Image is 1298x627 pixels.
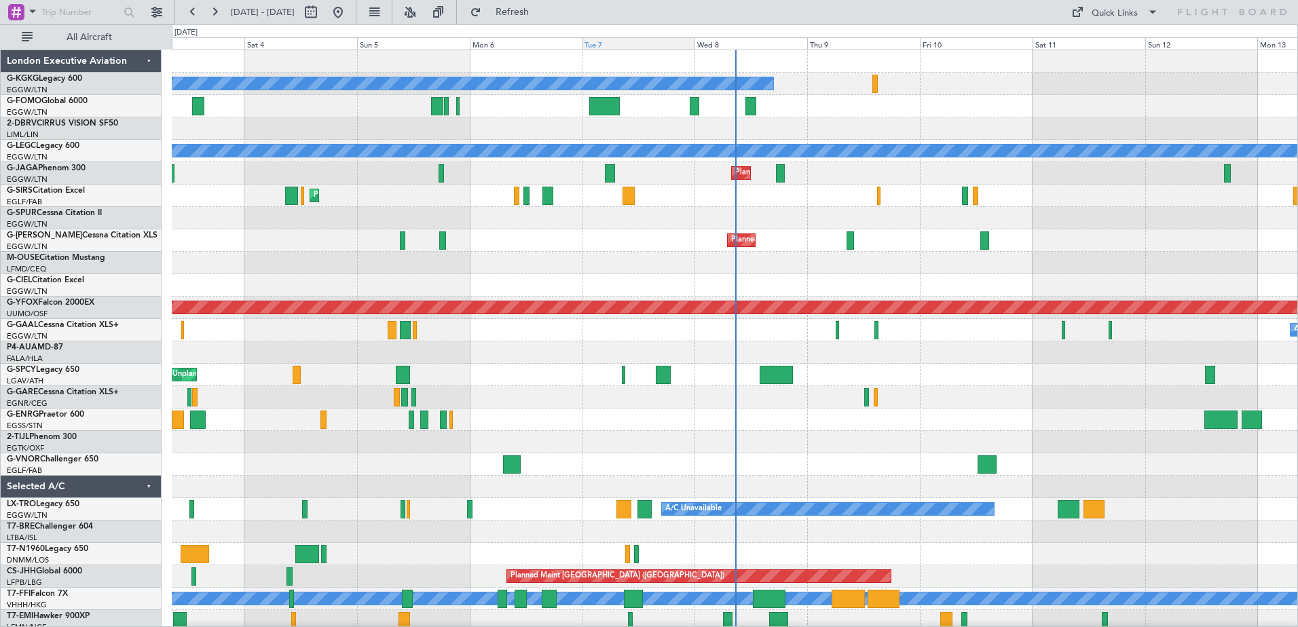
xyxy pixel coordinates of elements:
span: M-OUSE [7,254,39,262]
span: G-KGKG [7,75,39,83]
a: EGGW/LTN [7,107,48,117]
div: [DATE] [174,27,198,39]
a: EGSS/STN [7,421,43,431]
div: Planned Maint [GEOGRAPHIC_DATA] ([GEOGRAPHIC_DATA]) [314,185,527,206]
button: Refresh [464,1,545,23]
span: LX-TRO [7,500,36,508]
a: EGGW/LTN [7,510,48,520]
span: CS-JHH [7,567,36,575]
div: Fri 3 [132,37,244,50]
button: All Aircraft [15,26,147,48]
div: Fri 10 [920,37,1033,50]
span: G-GAAL [7,321,38,329]
span: [DATE] - [DATE] [231,6,295,18]
a: EGTK/OXF [7,443,44,453]
div: Sun 12 [1145,37,1258,50]
a: FALA/HLA [7,354,43,364]
div: Sun 5 [357,37,470,50]
span: G-GARE [7,388,38,396]
input: Trip Number [41,2,119,22]
a: T7-EMIHawker 900XP [7,612,90,620]
a: P4-AUAMD-87 [7,343,63,351]
a: T7-FFIFalcon 7X [7,590,68,598]
div: Wed 8 [694,37,807,50]
a: G-JAGAPhenom 300 [7,164,86,172]
span: G-[PERSON_NAME] [7,231,82,240]
span: G-SPCY [7,366,36,374]
a: G-GAALCessna Citation XLS+ [7,321,119,329]
a: EGGW/LTN [7,174,48,185]
a: M-OUSECitation Mustang [7,254,105,262]
a: UUMO/OSF [7,309,48,319]
a: G-CIELCitation Excel [7,276,84,284]
a: EGGW/LTN [7,219,48,229]
a: T7-BREChallenger 604 [7,522,93,531]
span: P4-AUA [7,343,37,351]
a: EGGW/LTN [7,331,48,341]
span: G-SIRS [7,187,33,195]
a: EGLF/FAB [7,465,42,476]
button: Quick Links [1064,1,1165,23]
a: LTBA/ISL [7,533,37,543]
a: G-YFOXFalcon 2000EX [7,299,94,307]
span: G-YFOX [7,299,38,307]
a: VHHH/HKG [7,600,47,610]
div: Planned Maint [GEOGRAPHIC_DATA] ([GEOGRAPHIC_DATA]) [511,566,724,586]
a: DNMM/LOS [7,555,49,565]
span: T7-BRE [7,522,35,531]
div: Unplanned Maint [GEOGRAPHIC_DATA] [172,364,312,385]
a: 2-TIJLPhenom 300 [7,433,77,441]
a: EGGW/LTN [7,242,48,252]
div: Thu 9 [807,37,920,50]
a: LFPB/LBG [7,577,42,588]
div: Sat 4 [244,37,357,50]
span: G-VNOR [7,455,40,463]
span: G-SPUR [7,209,37,217]
a: G-SPCYLegacy 650 [7,366,79,374]
span: G-ENRG [7,411,39,419]
span: 2-TIJL [7,433,29,441]
div: Mon 6 [470,37,582,50]
a: EGGW/LTN [7,152,48,162]
div: Planned Maint [GEOGRAPHIC_DATA] ([GEOGRAPHIC_DATA]) [731,230,945,250]
a: T7-N1960Legacy 650 [7,545,88,553]
a: EGGW/LTN [7,286,48,297]
a: EGNR/CEG [7,398,48,408]
span: 2-DBRV [7,119,37,128]
a: G-LEGCLegacy 600 [7,142,79,150]
span: T7-N1960 [7,545,45,553]
a: EGGW/LTN [7,85,48,95]
div: Planned Maint [GEOGRAPHIC_DATA] ([GEOGRAPHIC_DATA]) [735,163,949,183]
a: G-VNORChallenger 650 [7,455,98,463]
a: CS-JHHGlobal 6000 [7,567,82,575]
a: G-ENRGPraetor 600 [7,411,84,419]
a: G-SPURCessna Citation II [7,209,102,217]
a: G-[PERSON_NAME]Cessna Citation XLS [7,231,157,240]
span: All Aircraft [35,33,143,42]
span: G-FOMO [7,97,41,105]
a: LGAV/ATH [7,376,43,386]
div: A/C Unavailable [665,499,722,519]
a: G-KGKGLegacy 600 [7,75,82,83]
span: T7-EMI [7,612,33,620]
a: G-SIRSCitation Excel [7,187,85,195]
a: LX-TROLegacy 650 [7,500,79,508]
a: LIML/LIN [7,130,39,140]
a: G-GARECessna Citation XLS+ [7,388,119,396]
span: G-CIEL [7,276,32,284]
span: G-LEGC [7,142,36,150]
a: LFMD/CEQ [7,264,46,274]
span: G-JAGA [7,164,38,172]
div: Tue 7 [582,37,694,50]
a: 2-DBRVCIRRUS VISION SF50 [7,119,118,128]
div: Sat 11 [1033,37,1145,50]
div: Quick Links [1092,7,1138,20]
a: G-FOMOGlobal 6000 [7,97,88,105]
a: EGLF/FAB [7,197,42,207]
span: Refresh [484,7,541,17]
span: T7-FFI [7,590,31,598]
